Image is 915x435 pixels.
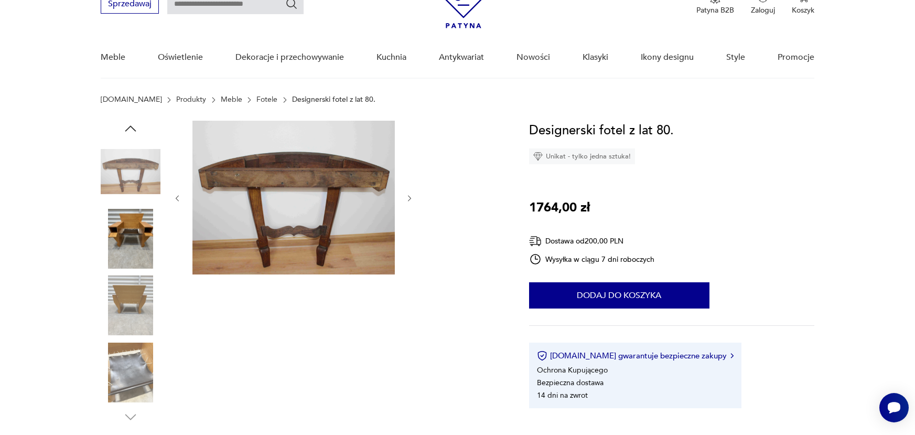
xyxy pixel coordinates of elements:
[235,37,344,78] a: Dekoracje i przechowywanie
[101,37,125,78] a: Meble
[696,5,734,15] p: Patyna B2B
[529,121,674,141] h1: Designerski fotel z lat 80.
[537,365,608,375] li: Ochrona Kupującego
[101,275,160,335] img: Zdjęcie produktu Designerski fotel z lat 80.
[101,1,159,8] a: Sprzedawaj
[529,148,635,164] div: Unikat - tylko jedna sztuka!
[533,152,543,161] img: Ikona diamentu
[101,142,160,201] img: Zdjęcie produktu Designerski fotel z lat 80.
[529,235,542,248] img: Ikona dostawy
[529,282,709,309] button: Dodaj do koszyka
[537,390,588,400] li: 14 dni na zwrot
[256,96,277,104] a: Fotele
[192,121,395,274] img: Zdjęcie produktu Designerski fotel z lat 80.
[726,37,745,78] a: Style
[730,353,734,358] img: Ikona strzałki w prawo
[583,37,608,78] a: Klasyki
[101,96,162,104] a: [DOMAIN_NAME]
[529,235,655,248] div: Dostawa od 200,00 PLN
[292,96,375,104] p: Designerski fotel z lat 80.
[641,37,694,78] a: Ikony designu
[176,96,206,104] a: Produkty
[376,37,406,78] a: Kuchnia
[879,393,909,422] iframe: Smartsupp widget button
[537,378,604,388] li: Bezpieczna dostawa
[778,37,814,78] a: Promocje
[221,96,242,104] a: Meble
[439,37,484,78] a: Antykwariat
[537,351,734,361] button: [DOMAIN_NAME] gwarantuje bezpieczne zakupy
[751,5,775,15] p: Zaloguj
[537,351,547,361] img: Ikona certyfikatu
[792,5,814,15] p: Koszyk
[101,209,160,269] img: Zdjęcie produktu Designerski fotel z lat 80.
[529,198,590,218] p: 1764,00 zł
[516,37,550,78] a: Nowości
[158,37,203,78] a: Oświetlenie
[529,253,655,266] div: Wysyłka w ciągu 7 dni roboczych
[101,343,160,402] img: Zdjęcie produktu Designerski fotel z lat 80.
